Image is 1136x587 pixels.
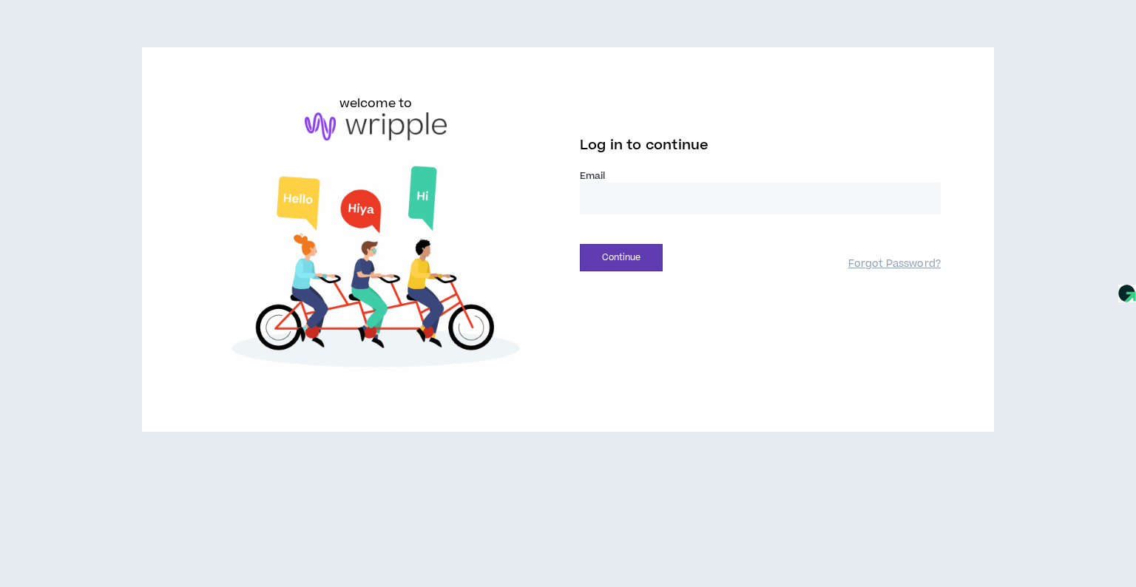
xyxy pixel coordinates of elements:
[848,257,941,271] a: Forgot Password?
[580,169,941,183] label: Email
[305,112,447,140] img: logo-brand.png
[195,155,556,384] img: Welcome to Wripple
[580,244,663,271] button: Continue
[580,136,709,155] span: Log in to continue
[339,95,413,112] h6: welcome to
